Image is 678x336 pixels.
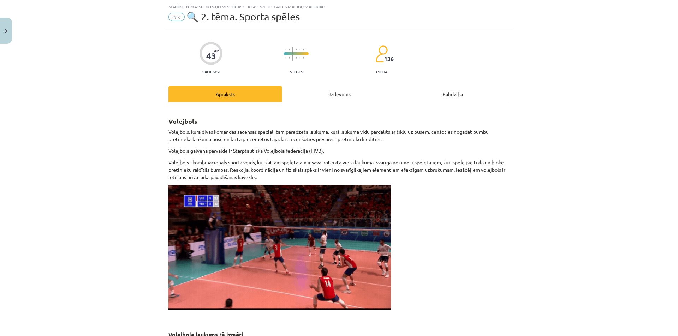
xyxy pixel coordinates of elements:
[206,51,216,61] div: 43
[186,11,300,23] span: 🔍 2. tēma. Sporta spēles
[168,147,510,154] p: Volejbola galvenā pārvalde ir Starptautiskā Volejbola federācija (FIVB).
[168,159,510,181] p: Volejbols - kombinacionāls sporta veids, kur katram spēlētājam ir sava noteikta vieta laukumā. Sv...
[168,117,197,125] strong: Volejbols
[168,4,510,9] div: Mācību tēma: Sports un veselības 9. klases 1. ieskaites mācību materiāls
[285,49,286,50] img: icon-short-line-57e1e144782c952c97e751825c79c345078a6d821885a25fce030b3d8c18986b.svg
[168,13,185,21] span: #3
[303,49,304,50] img: icon-short-line-57e1e144782c952c97e751825c79c345078a6d821885a25fce030b3d8c18986b.svg
[396,86,510,102] div: Palīdzība
[384,56,394,62] span: 136
[285,57,286,59] img: icon-short-line-57e1e144782c952c97e751825c79c345078a6d821885a25fce030b3d8c18986b.svg
[292,47,293,61] img: icon-long-line-d9ea69661e0d244f92f715978eff75569469978d946b2353a9bb055b3ed8787d.svg
[214,49,219,53] span: XP
[200,69,222,74] p: Saņemsi
[303,57,304,59] img: icon-short-line-57e1e144782c952c97e751825c79c345078a6d821885a25fce030b3d8c18986b.svg
[5,29,7,33] img: icon-close-lesson-0947bae3869378f0d4975bcd49f059093ad1ed9edebbc8119c70593378902aed.svg
[307,49,307,50] img: icon-short-line-57e1e144782c952c97e751825c79c345078a6d821885a25fce030b3d8c18986b.svg
[282,86,396,102] div: Uzdevums
[168,128,510,143] p: Volejbols, kurā divas komandas sacenšas speciāli tam paredzētā laukumā, kurš laukuma vidū pārdalī...
[307,57,307,59] img: icon-short-line-57e1e144782c952c97e751825c79c345078a6d821885a25fce030b3d8c18986b.svg
[299,49,300,50] img: icon-short-line-57e1e144782c952c97e751825c79c345078a6d821885a25fce030b3d8c18986b.svg
[375,45,388,63] img: students-c634bb4e5e11cddfef0936a35e636f08e4e9abd3cc4e673bd6f9a4125e45ecb1.svg
[290,69,303,74] p: Viegls
[168,86,282,102] div: Apraksts
[376,69,387,74] p: pilda
[299,57,300,59] img: icon-short-line-57e1e144782c952c97e751825c79c345078a6d821885a25fce030b3d8c18986b.svg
